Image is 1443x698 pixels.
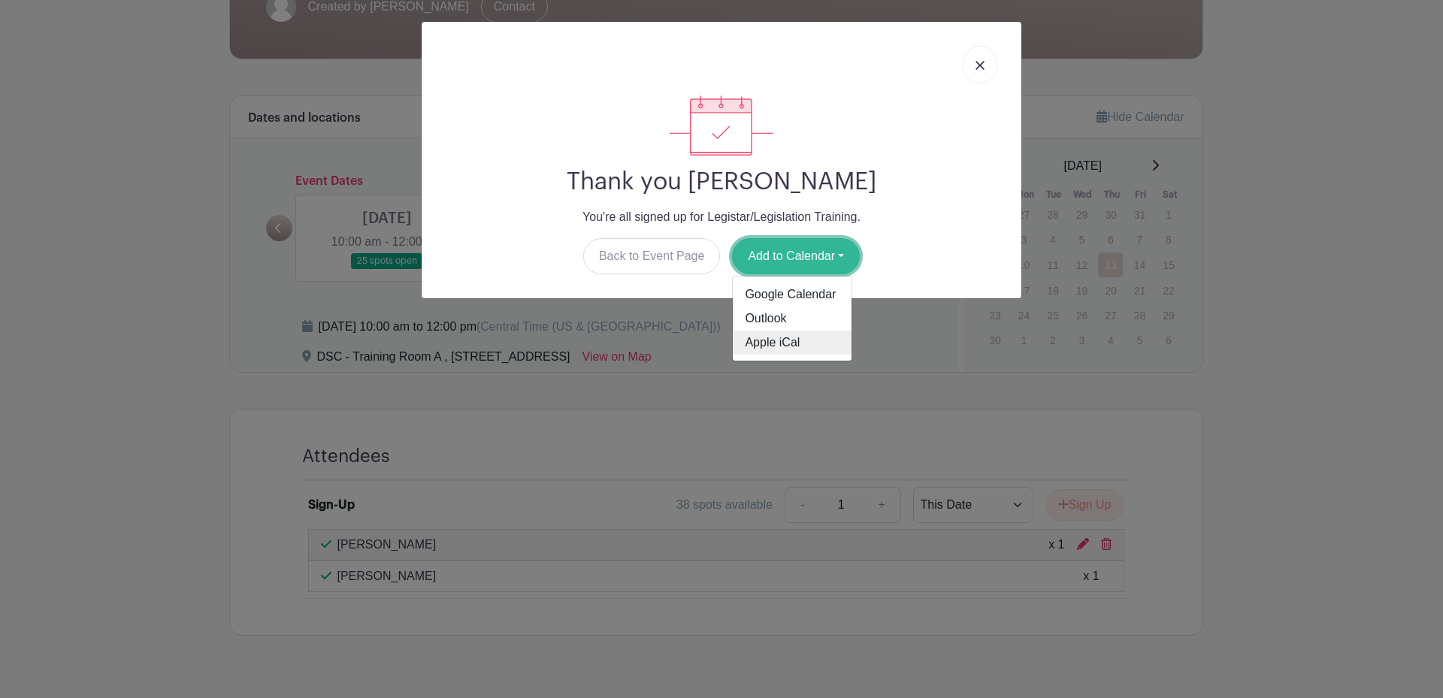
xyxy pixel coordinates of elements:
[733,283,852,307] a: Google Calendar
[583,238,721,274] a: Back to Event Page
[976,61,985,70] img: close_button-5f87c8562297e5c2d7936805f587ecaba9071eb48480494691a3f1689db116b3.svg
[670,95,773,156] img: signup_complete-c468d5dda3e2740ee63a24cb0ba0d3ce5d8a4ecd24259e683200fb1569d990c8.svg
[434,208,1009,226] p: You're all signed up for Legistar/Legislation Training.
[434,168,1009,196] h2: Thank you [PERSON_NAME]
[732,238,860,274] button: Add to Calendar
[733,331,852,355] a: Apple iCal
[733,307,852,331] a: Outlook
